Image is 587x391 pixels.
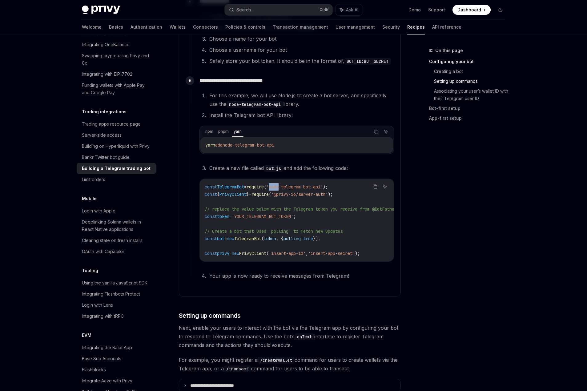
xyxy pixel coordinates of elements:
button: Ask AI [336,4,363,15]
li: Create a new file called and add the following code: [207,164,394,172]
a: Support [428,7,445,13]
a: Authentication [131,20,162,34]
span: bot [217,236,224,241]
span: node-telegram-bot-api [223,142,274,148]
span: = [229,214,232,219]
div: Limit orders [82,176,105,183]
div: Trading apps resource page [82,120,141,128]
button: Toggle dark mode [496,5,505,15]
div: pnpm [216,128,231,135]
a: Flashblocks [77,364,156,375]
a: Basics [109,20,123,34]
div: Integrate Aave with Privy [82,377,132,385]
span: Next, enable your users to interact with the bot via the Telegram app by configuring your bot to ... [179,324,401,349]
span: }); [313,236,320,241]
span: const [205,214,217,219]
code: bot.js [264,165,283,172]
span: ); [355,251,360,256]
a: Security [382,20,400,34]
code: node-telegram-bot-api [227,101,283,108]
span: // replace the value below with the Telegram token you receive from @BotFather [205,206,397,212]
a: App-first setup [429,113,510,123]
div: Building on Hyperliquid with Privy [82,143,150,150]
a: Base Sub Accounts [77,353,156,364]
span: = [224,236,227,241]
button: Ask AI [382,128,390,136]
a: User management [336,20,375,34]
span: = [229,251,232,256]
span: ); [323,184,328,190]
a: Limit orders [77,174,156,185]
div: Bankr Twitter bot guide [82,154,130,161]
span: } [247,191,249,197]
code: /createwallet [258,357,295,364]
a: Integrating Flashbots Protect [77,288,156,300]
h5: EVM [82,332,91,339]
a: Server-side access [77,130,156,141]
span: '@privy-io/server-auth' [271,191,328,197]
span: privy [217,251,229,256]
div: Building a Telegram trading bot [82,165,151,172]
a: Recipes [407,20,425,34]
a: Wallets [170,20,186,34]
a: Configuring your bot [429,57,510,67]
button: Copy the contents from the code block [372,128,380,136]
span: Dashboard [457,7,481,13]
span: const [205,191,217,197]
div: Integrating with EIP-7702 [82,71,132,78]
div: Integrating with tRPC [82,312,124,320]
a: Swapping crypto using Privy and 0x [77,50,156,69]
a: Demo [408,7,421,13]
span: TelegramBot [217,184,244,190]
h5: Trading integrations [82,108,127,115]
div: Login with Lens [82,301,113,309]
span: yarn [205,142,215,148]
button: Ask AI [381,183,389,191]
a: Building on Hyperliquid with Privy [77,141,156,152]
a: Associating your user’s wallet ID with their Telegram user ID [434,86,510,103]
h5: Tooling [82,267,98,274]
span: add [215,142,223,148]
a: Funding wallets with Apple Pay and Google Pay [77,80,156,98]
a: API reference [432,20,461,34]
div: Integrating the Base App [82,344,132,351]
code: /transact [224,365,251,372]
a: Building a Telegram trading bot [77,163,156,174]
div: Funding wallets with Apple Pay and Google Pay [82,82,152,96]
div: Login with Apple [82,207,115,215]
span: const [205,184,217,190]
span: const [205,236,217,241]
span: Setting up commands [179,311,241,320]
span: On this page [435,47,463,54]
div: Swapping crypto using Privy and 0x [82,52,152,67]
span: 'node-telegram-bot-api' [266,184,323,190]
a: Transaction management [273,20,328,34]
span: token [264,236,276,241]
li: Install the Telegram bot API library: [207,111,394,119]
span: // Create a bot that uses 'polling' to fetch new updates [205,228,343,234]
li: For this example, we will use Node.js to create a bot server, and specifically use the library. [207,91,394,108]
a: Login with Apple [77,205,156,216]
a: Connectors [193,20,218,34]
span: PrivyClient [219,191,247,197]
span: TelegramBot [234,236,261,241]
span: ; [293,214,296,219]
a: Integrating the Base App [77,342,156,353]
span: true [303,236,313,241]
span: PrivyClient [239,251,266,256]
a: Integrate Aave with Privy [77,375,156,386]
li: Your app is now ready to receive messages from Telegram! [207,272,394,280]
a: Login with Lens [77,300,156,311]
span: ( [264,184,266,190]
span: require [251,191,269,197]
span: new [227,236,234,241]
a: Integrating with EIP-7702 [77,69,156,80]
div: yarn [232,128,243,135]
span: polling: [283,236,303,241]
a: Integrating with tRPC [77,311,156,322]
span: 'insert-app-secret' [308,251,355,256]
div: Server-side access [82,131,122,139]
div: Base Sub Accounts [82,355,121,362]
li: Safely store your bot token. It should be in the format of, [207,57,394,65]
span: = [249,191,251,197]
